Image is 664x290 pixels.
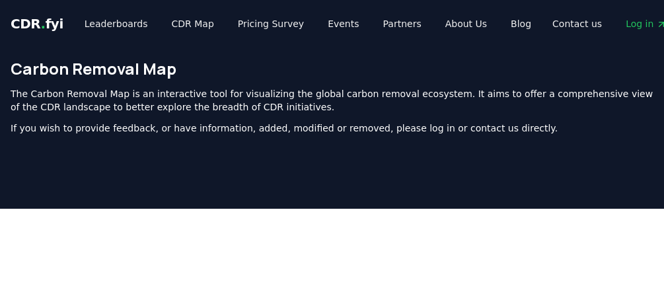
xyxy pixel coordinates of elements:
[373,12,432,36] a: Partners
[11,15,63,33] a: CDR.fyi
[500,12,542,36] a: Blog
[542,12,612,36] a: Contact us
[317,12,369,36] a: Events
[435,12,498,36] a: About Us
[11,122,653,135] p: If you wish to provide feedback, or have information, added, modified or removed, please log in o...
[161,12,225,36] a: CDR Map
[227,12,314,36] a: Pricing Survey
[11,16,63,32] span: CDR fyi
[74,12,159,36] a: Leaderboards
[11,58,653,79] h1: Carbon Removal Map
[74,12,542,36] nav: Main
[11,87,653,114] p: The Carbon Removal Map is an interactive tool for visualizing the global carbon removal ecosystem...
[41,16,46,32] span: .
